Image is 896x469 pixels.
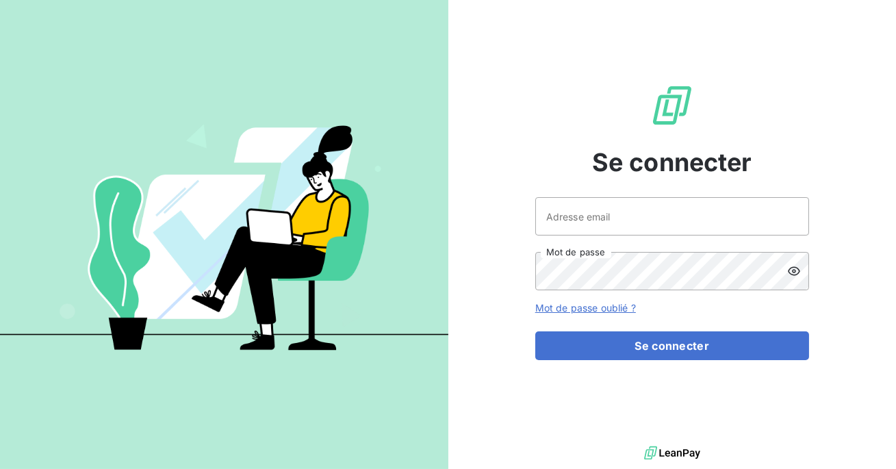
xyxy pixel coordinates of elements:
[535,331,809,360] button: Se connecter
[535,302,636,314] a: Mot de passe oublié ?
[650,84,694,127] img: Logo LeanPay
[535,197,809,236] input: placeholder
[644,443,700,464] img: logo
[592,144,752,181] span: Se connecter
